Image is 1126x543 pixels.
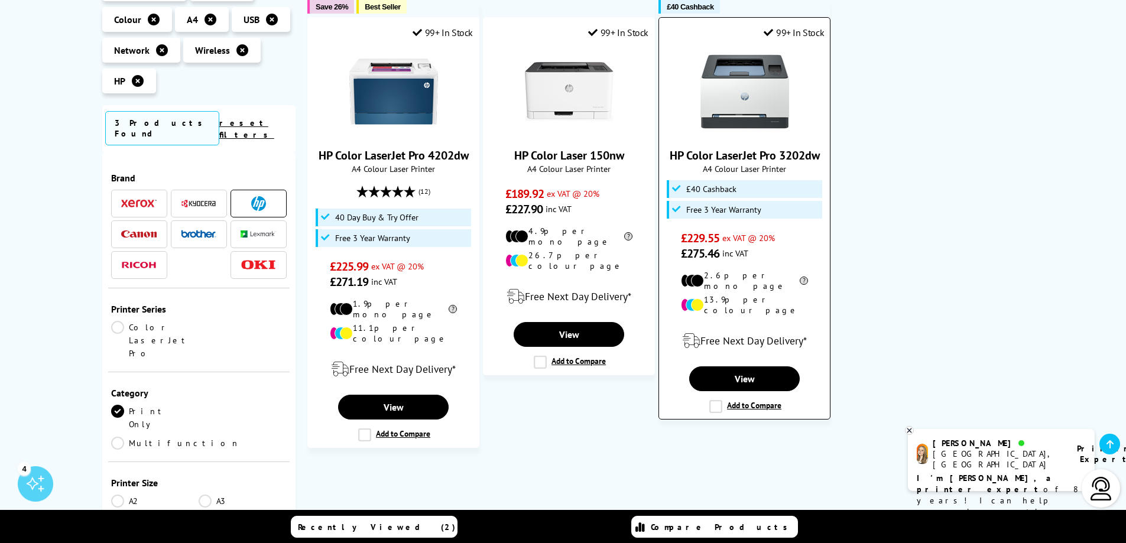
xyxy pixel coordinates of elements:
a: HP [241,196,276,211]
span: Network [114,44,150,56]
label: Add to Compare [534,356,606,369]
div: Category [111,387,287,399]
li: 4.9p per mono page [505,226,632,247]
img: Xerox [121,199,157,207]
a: HP Color LaserJet Pro 3202dw [670,148,820,163]
a: View [338,395,448,420]
img: amy-livechat.png [917,444,928,464]
span: A4 Colour Laser Printer [314,163,473,174]
div: Printer Series [111,303,287,315]
div: [GEOGRAPHIC_DATA], [GEOGRAPHIC_DATA] [933,448,1062,470]
span: ex VAT @ 20% [722,232,775,243]
a: View [689,366,799,391]
span: £275.46 [681,246,719,261]
span: Save 26% [316,2,348,11]
li: 2.6p per mono page [681,270,808,291]
span: inc VAT [722,248,748,259]
div: modal_delivery [665,324,824,357]
span: inc VAT [546,203,572,214]
img: HP Color LaserJet Pro 4202dw [349,47,438,136]
a: Brother [181,227,216,242]
li: 1.9p per mono page [330,298,457,320]
span: ex VAT @ 20% [547,188,599,199]
img: Ricoh [121,262,157,268]
a: Print Only [111,405,199,431]
span: £227.90 [505,201,543,217]
a: Multifunction [111,437,240,450]
span: A4 Colour Laser Printer [665,163,824,174]
span: Free 3 Year Warranty [686,205,761,214]
label: Add to Compare [358,428,430,441]
div: 99+ In Stock [588,27,648,38]
span: £271.19 [330,274,368,290]
img: Lexmark [241,230,276,238]
span: Colour [114,14,141,25]
span: (12) [418,180,430,203]
a: HP Color LaserJet Pro 4202dw [319,148,469,163]
span: 40 Day Buy & Try Offer [335,213,418,222]
span: Wireless [195,44,230,56]
a: Xerox [121,196,157,211]
a: A2 [111,495,199,508]
span: £40 Cashback [667,2,713,11]
a: HP Color LaserJet Pro 3202dw [700,126,789,138]
img: Brother [181,230,216,238]
span: inc VAT [371,276,397,287]
span: £225.99 [330,259,368,274]
span: Compare Products [651,522,794,532]
span: Free 3 Year Warranty [335,233,410,243]
a: A3 [199,495,287,508]
a: Lexmark [241,227,276,242]
a: Kyocera [181,196,216,211]
img: HP [251,196,266,211]
span: £189.92 [505,186,544,201]
img: HP Color Laser 150nw [525,47,614,136]
a: HP Color Laser 150nw [525,126,614,138]
a: OKI [241,258,276,272]
span: A4 Colour Laser Printer [489,163,648,174]
li: 26.7p per colour page [505,250,632,271]
a: Color LaserJet Pro [111,321,199,360]
span: Recently Viewed (2) [298,522,456,532]
img: Kyocera [181,199,216,208]
img: Canon [121,230,157,238]
span: £229.55 [681,230,719,246]
div: 99+ In Stock [764,27,824,38]
img: user-headset-light.svg [1089,477,1113,500]
span: 3 Products Found [105,111,219,145]
div: modal_delivery [314,353,473,386]
a: Recently Viewed (2) [291,516,457,538]
div: Brand [111,172,287,184]
span: USB [244,14,259,25]
img: OKI [241,260,276,270]
a: View [514,322,624,347]
span: £40 Cashback [686,184,736,194]
div: [PERSON_NAME] [933,438,1062,448]
a: HP Color LaserJet Pro 4202dw [349,126,438,138]
span: ex VAT @ 20% [371,261,424,272]
div: 99+ In Stock [413,27,473,38]
img: HP Color LaserJet Pro 3202dw [700,47,789,136]
p: of 8 years! I can help you choose the right product [917,473,1086,529]
li: 13.9p per colour page [681,294,808,316]
span: A4 [187,14,198,25]
a: reset filters [219,118,274,140]
a: HP Color Laser 150nw [514,148,624,163]
li: 11.1p per colour page [330,323,457,344]
b: I'm [PERSON_NAME], a printer expert [917,473,1054,495]
a: Ricoh [121,258,157,272]
a: Canon [121,227,157,242]
a: Compare Products [631,516,798,538]
div: 4 [18,462,31,475]
div: Printer Size [111,477,287,489]
div: modal_delivery [489,280,648,313]
span: HP [114,75,125,87]
label: Add to Compare [709,400,781,413]
span: Best Seller [365,2,401,11]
